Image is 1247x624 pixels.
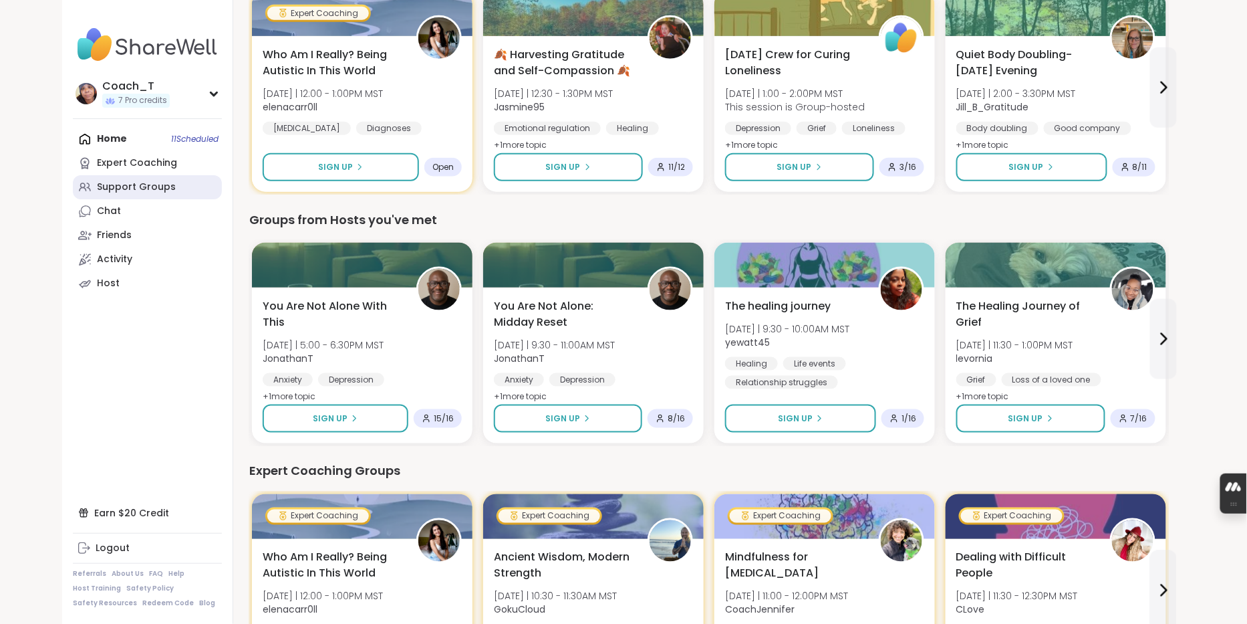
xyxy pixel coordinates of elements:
div: Earn $20 Credit [73,501,222,525]
a: Logout [73,536,222,560]
div: Expert Coaching [961,510,1063,523]
img: JonathanT [650,269,691,310]
div: Logout [96,542,130,555]
div: Diagnoses [356,122,422,135]
span: [DATE] | 10:30 - 11:30AM MST [494,590,617,603]
div: Chat [97,205,121,218]
span: 7 Pro credits [118,95,167,106]
b: CoachJennifer [725,603,795,617]
b: Jill_B_Gratitude [956,100,1029,114]
div: Expert Coaching [499,510,600,523]
span: [DATE] | 1:00 - 2:00PM MST [725,87,865,100]
span: Sign Up [777,161,812,173]
div: Expert Coaching [267,510,369,523]
span: The Healing Journey of Grief [956,298,1095,330]
div: Good company [1044,122,1131,135]
button: Sign Up [263,405,408,433]
img: Coach_T [76,83,97,104]
a: Support Groups [73,175,222,199]
button: Sign Up [494,153,643,181]
div: Coach_T [102,79,170,94]
img: CoachJennifer [881,520,922,562]
span: Sign Up [1009,161,1044,173]
div: Friends [97,229,132,242]
div: Expert Coaching Groups [249,462,1169,481]
span: Quiet Body Doubling- [DATE] Evening [956,47,1095,79]
div: Expert Coaching [730,510,831,523]
div: [MEDICAL_DATA] [263,122,351,135]
div: Healing [606,122,659,135]
b: JonathanT [263,352,313,365]
span: You Are Not Alone: Midday Reset [494,298,633,330]
span: The healing journey [725,298,831,314]
a: Safety Resources [73,599,137,608]
b: Jasmine95 [494,100,545,114]
span: [DATE] | 11:30 - 1:00PM MST [956,338,1073,352]
span: Sign Up [318,161,353,173]
a: Chat [73,199,222,223]
a: Referrals [73,569,106,579]
div: Host [97,277,120,290]
a: FAQ [149,569,163,579]
b: GokuCloud [494,603,545,617]
img: ShareWell [881,17,922,59]
div: Emotional regulation [494,122,601,135]
span: 7 / 16 [1131,413,1147,424]
div: Loneliness [842,122,906,135]
span: This session is Group-hosted [725,100,865,114]
span: Sign Up [778,413,813,425]
img: JonathanT [418,269,460,310]
div: Loss of a loved one [1002,373,1101,387]
span: Who Am I Really? Being Autistic In This World [263,550,402,582]
span: Sign Up [545,413,580,425]
div: Anxiety [263,373,313,387]
a: Friends [73,223,222,247]
img: Jill_B_Gratitude [1112,17,1153,59]
span: Dealing with Difficult People [956,550,1095,582]
span: [DATE] | 9:30 - 11:00AM MST [494,338,615,352]
button: Sign Up [956,405,1105,433]
span: [DATE] | 5:00 - 6:30PM MST [263,338,384,352]
a: Redeem Code [142,599,194,608]
span: [DATE] | 2:00 - 3:30PM MST [956,87,1076,100]
a: Activity [73,247,222,272]
div: Grief [956,373,996,387]
a: Help [168,569,184,579]
img: yewatt45 [881,269,922,310]
span: Sign Up [546,161,581,173]
a: Expert Coaching [73,151,222,175]
div: Healing [725,357,778,371]
img: ShareWell Nav Logo [73,21,222,68]
button: Sign Up [725,405,876,433]
span: Sign Up [1008,413,1043,425]
span: [DATE] | 9:30 - 10:00AM MST [725,322,849,336]
img: GokuCloud [650,520,691,562]
a: Host Training [73,584,121,593]
button: Sign Up [263,153,419,181]
a: Blog [199,599,215,608]
b: elenacarr0ll [263,603,317,617]
div: Groups from Hosts you've met [249,211,1169,229]
span: Ancient Wisdom, Modern Strength [494,550,633,582]
div: Body doubling [956,122,1038,135]
b: yewatt45 [725,336,770,349]
div: Anxiety [494,373,544,387]
button: Sign Up [725,153,874,181]
span: Who Am I Really? Being Autistic In This World [263,47,402,79]
div: Support Groups [97,181,176,194]
span: [DATE] | 12:00 - 1:00PM MST [263,590,383,603]
span: 8 / 11 [1133,162,1147,173]
a: Safety Policy [126,584,174,593]
span: [DATE] | 11:30 - 12:30PM MST [956,590,1078,603]
div: Activity [97,253,132,266]
span: You Are Not Alone With This [263,298,402,330]
b: JonathanT [494,352,545,365]
div: Depression [318,373,384,387]
span: [DATE] | 11:00 - 12:00PM MST [725,590,848,603]
span: Open [432,162,454,173]
div: Relationship struggles [725,376,838,389]
span: 🍂 Harvesting Gratitude and Self-Compassion 🍂 [494,47,633,79]
b: elenacarr0ll [263,100,317,114]
span: 11 / 12 [668,162,685,173]
span: Mindfulness for [MEDICAL_DATA] [725,550,864,582]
